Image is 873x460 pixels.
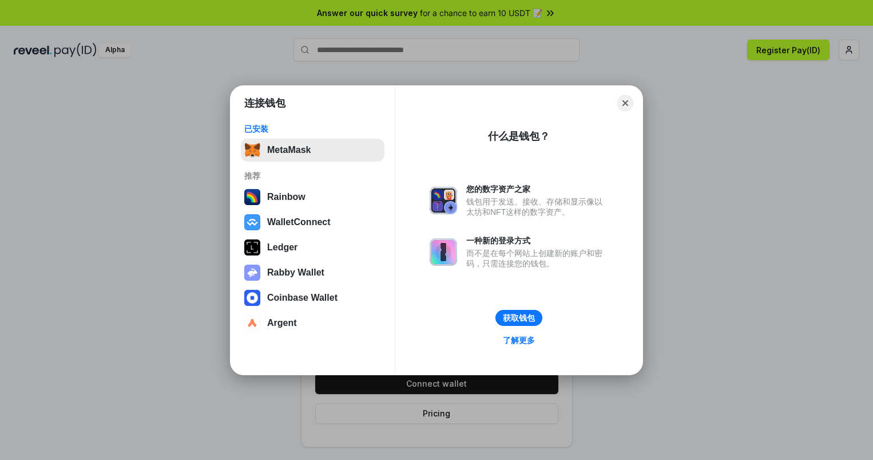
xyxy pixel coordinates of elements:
img: svg+xml,%3Csvg%20xmlns%3D%22http%3A%2F%2Fwww.w3.org%2F2000%2Fsvg%22%20fill%3D%22none%22%20viewBox... [430,187,457,214]
img: svg+xml,%3Csvg%20xmlns%3D%22http%3A%2F%2Fwww.w3.org%2F2000%2Fsvg%22%20width%3D%2228%22%20height%3... [244,239,260,255]
div: 而不是在每个网站上创建新的账户和密码，只需连接您的钱包。 [466,248,608,269]
img: svg+xml,%3Csvg%20xmlns%3D%22http%3A%2F%2Fwww.w3.org%2F2000%2Fsvg%22%20fill%3D%22none%22%20viewBox... [244,265,260,281]
button: MetaMask [241,139,384,162]
img: svg+xml,%3Csvg%20xmlns%3D%22http%3A%2F%2Fwww.w3.org%2F2000%2Fsvg%22%20fill%3D%22none%22%20viewBox... [430,238,457,266]
h1: 连接钱包 [244,96,285,110]
div: 了解更多 [503,335,535,345]
div: 获取钱包 [503,313,535,323]
button: Argent [241,312,384,335]
div: Argent [267,318,297,328]
a: 了解更多 [496,333,542,348]
button: Rabby Wallet [241,261,384,284]
img: svg+xml,%3Csvg%20width%3D%2228%22%20height%3D%2228%22%20viewBox%3D%220%200%2028%2028%22%20fill%3D... [244,290,260,306]
button: Ledger [241,236,384,259]
img: svg+xml,%3Csvg%20width%3D%2228%22%20height%3D%2228%22%20viewBox%3D%220%200%2028%2028%22%20fill%3D... [244,315,260,331]
button: WalletConnect [241,211,384,234]
img: svg+xml,%3Csvg%20width%3D%2228%22%20height%3D%2228%22%20viewBox%3D%220%200%2028%2028%22%20fill%3D... [244,214,260,230]
img: svg+xml,%3Csvg%20width%3D%22120%22%20height%3D%22120%22%20viewBox%3D%220%200%20120%20120%22%20fil... [244,189,260,205]
div: MetaMask [267,145,311,155]
div: 什么是钱包？ [488,129,550,143]
div: WalletConnect [267,217,331,227]
div: 一种新的登录方式 [466,235,608,246]
div: 已安装 [244,124,381,134]
button: Rainbow [241,186,384,209]
div: 您的数字资产之家 [466,184,608,194]
div: Rainbow [267,192,305,202]
button: 获取钱包 [495,310,542,326]
div: 推荐 [244,171,381,181]
div: 钱包用于发送、接收、存储和显示像以太坊和NFT这样的数字资产。 [466,196,608,217]
div: Rabby Wallet [267,268,324,278]
button: Coinbase Wallet [241,286,384,309]
div: Ledger [267,242,297,253]
img: svg+xml,%3Csvg%20fill%3D%22none%22%20height%3D%2233%22%20viewBox%3D%220%200%2035%2033%22%20width%... [244,142,260,158]
div: Coinbase Wallet [267,293,338,303]
button: Close [617,95,633,111]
